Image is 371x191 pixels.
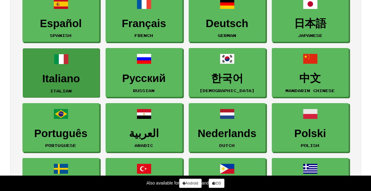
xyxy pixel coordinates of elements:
h3: Deutsch [192,18,262,30]
a: iOS [209,179,224,188]
small: Mandarin Chinese [286,88,335,93]
small: Japanese [298,33,323,38]
small: Arabic [135,143,153,148]
h3: Español [26,18,96,30]
a: PolskiPolish [272,103,349,152]
a: ItalianoItalian [23,48,100,97]
a: PortuguêsPortuguese [22,103,99,152]
a: РусскийRussian [106,48,183,97]
a: العربيةArabic [106,103,183,152]
h3: Русский [109,72,179,84]
a: 中文Mandarin Chinese [272,48,349,97]
small: [DEMOGRAPHIC_DATA] [200,88,255,93]
a: 한국어[DEMOGRAPHIC_DATA] [189,48,266,97]
h3: 한국어 [192,72,262,84]
small: Polish [301,143,320,148]
h3: Polski [275,128,345,140]
small: French [135,33,153,38]
h3: 日本語 [275,18,345,30]
h3: Português [26,128,96,140]
small: Spanish [50,33,72,38]
h3: Nederlands [192,128,262,140]
h3: Français [109,18,179,30]
h3: العربية [109,128,179,140]
small: Italian [50,89,72,93]
small: Dutch [220,143,235,148]
a: NederlandsDutch [189,103,266,152]
small: German [218,33,236,38]
h3: Italiano [26,73,96,85]
small: Russian [133,88,155,93]
h3: 中文 [275,72,345,84]
small: Portuguese [46,143,76,148]
a: Android [179,179,201,188]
